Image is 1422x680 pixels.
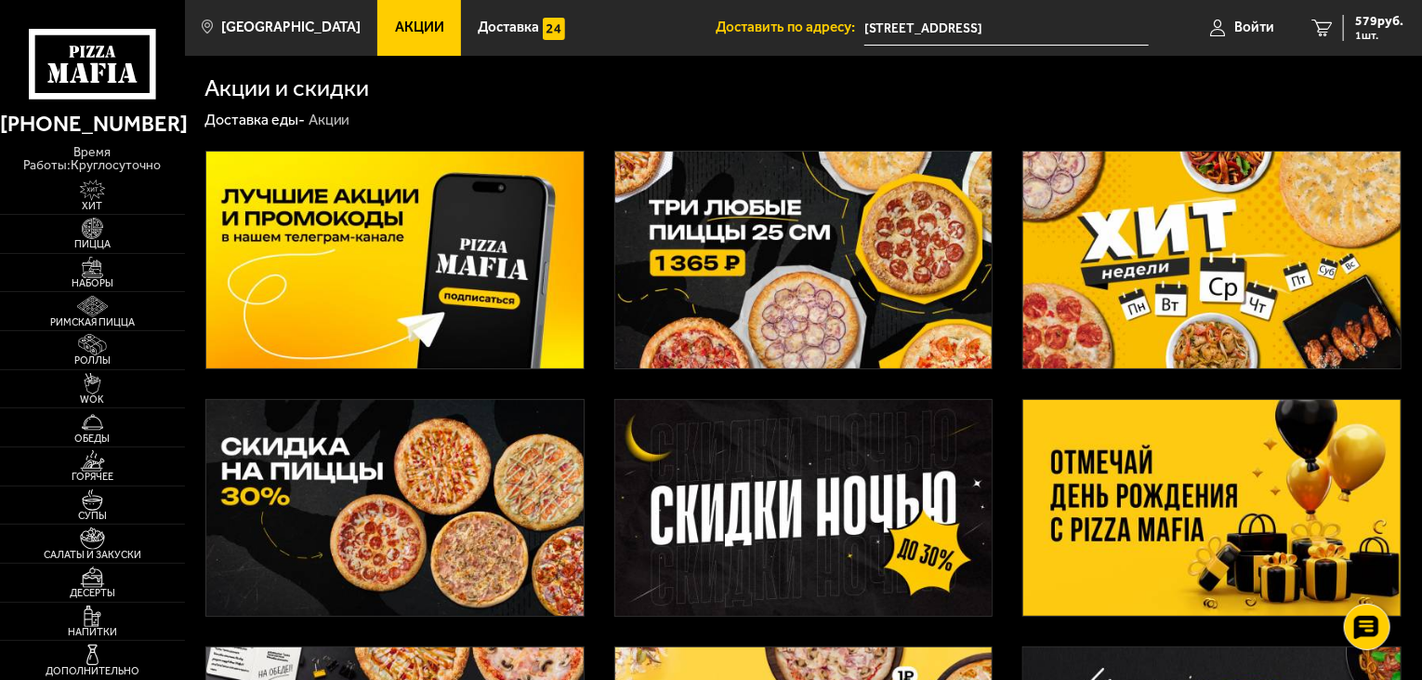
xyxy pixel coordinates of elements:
span: 1 шт. [1355,30,1403,41]
img: 15daf4d41897b9f0e9f617042186c801.svg [543,18,565,40]
span: Войти [1234,20,1274,34]
span: Акции [395,20,444,34]
a: Доставка еды- [204,111,305,128]
span: Доставка [478,20,539,34]
span: 579 руб. [1355,15,1403,28]
span: Доставить по адресу: [716,20,864,34]
div: Акции [309,111,350,130]
span: [GEOGRAPHIC_DATA] [221,20,361,34]
input: Ваш адрес доставки [864,11,1149,46]
h1: Акции и скидки [204,76,369,100]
